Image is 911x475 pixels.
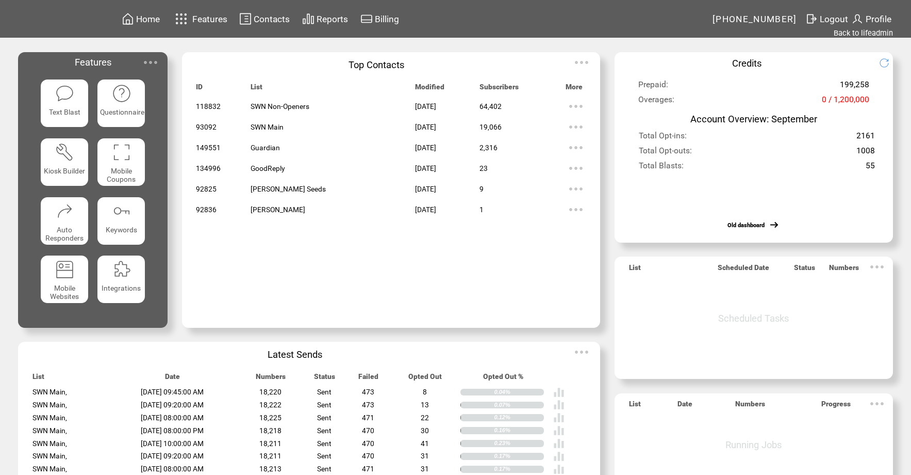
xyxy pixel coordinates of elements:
[851,12,864,25] img: profile.svg
[408,372,442,386] span: Opted Out
[41,197,88,246] a: Auto Responders
[165,372,180,386] span: Date
[122,12,134,25] img: home.svg
[479,102,502,110] span: 64,402
[713,14,797,24] span: [PHONE_NUMBER]
[358,372,378,386] span: Failed
[638,80,668,94] span: Prepaid:
[553,399,565,410] img: poll%20-%20white.svg
[362,452,374,460] span: 470
[256,372,286,386] span: Numbers
[107,167,136,183] span: Mobile Coupons
[494,466,544,473] div: 0.17%
[172,10,190,27] img: features.svg
[32,388,67,396] span: SWN Main,
[866,161,875,176] span: 55
[362,414,374,422] span: 471
[314,372,335,386] span: Status
[259,439,281,448] span: 18,211
[259,388,281,396] span: 18,220
[251,205,305,214] span: [PERSON_NAME]
[301,11,350,27] a: Reports
[196,102,221,110] span: 118832
[251,123,284,131] span: SWN Main
[718,313,789,324] span: Scheduled Tasks
[638,94,674,109] span: Overages:
[639,131,687,146] span: Total Opt-ins:
[141,465,204,473] span: [DATE] 08:00:00 AM
[55,201,75,221] img: auto-responders.svg
[32,439,67,448] span: SWN Main,
[415,144,436,152] span: [DATE]
[317,388,332,396] span: Sent
[239,12,252,25] img: contacts.svg
[97,197,145,246] a: Keywords
[553,451,565,462] img: poll%20-%20white.svg
[317,439,332,448] span: Sent
[867,257,887,277] img: ellypsis.svg
[479,185,484,193] span: 9
[415,185,436,193] span: [DATE]
[268,349,322,360] span: Latest Sends
[479,123,502,131] span: 19,066
[97,256,145,305] a: Integrations
[120,11,161,27] a: Home
[55,142,75,162] img: tool%201.svg
[421,439,429,448] span: 41
[566,83,583,96] span: More
[259,465,281,473] span: 18,213
[171,9,229,29] a: Features
[141,388,204,396] span: [DATE] 09:45:00 AM
[566,96,586,117] img: ellypsis.svg
[732,58,761,69] span: Credits
[362,465,374,473] span: 471
[479,144,498,152] span: 2,316
[259,414,281,422] span: 18,225
[55,84,75,103] img: text-blast.svg
[566,158,586,179] img: ellypsis.svg
[566,179,586,199] img: ellypsis.svg
[45,226,84,242] span: Auto Responders
[553,425,565,436] img: poll%20-%20white.svg
[725,439,782,450] span: Running Jobs
[317,401,332,409] span: Sent
[415,123,436,131] span: [DATE]
[196,205,217,214] span: 92836
[421,401,429,409] span: 13
[254,14,290,24] span: Contacts
[251,164,285,172] span: GoodReply
[571,52,592,73] img: ellypsis.svg
[856,131,875,146] span: 2161
[55,260,75,279] img: mobile-websites.svg
[834,28,893,38] a: Back to lifeadmin
[141,426,204,435] span: [DATE] 08:00:00 PM
[32,372,44,386] span: List
[44,167,85,175] span: Kiosk Builder
[359,11,401,27] a: Billing
[829,263,859,277] span: Numbers
[32,401,67,409] span: SWN Main,
[639,146,692,161] span: Total Opt-outs:
[479,164,488,172] span: 23
[375,14,399,24] span: Billing
[840,80,869,94] span: 199,258
[629,263,641,277] span: List
[317,426,332,435] span: Sent
[494,402,544,409] div: 0.07%
[112,201,131,221] img: keywords.svg
[690,114,817,124] span: Account Overview: September
[362,426,374,435] span: 470
[479,83,519,96] span: Subscribers
[566,199,586,220] img: ellypsis.svg
[553,387,565,398] img: poll%20-%20white.svg
[141,401,204,409] span: [DATE] 09:20:00 AM
[479,205,484,214] span: 1
[317,452,332,460] span: Sent
[415,205,436,214] span: [DATE]
[805,12,818,25] img: exit.svg
[196,144,221,152] span: 149551
[259,401,281,409] span: 18,222
[553,412,565,423] img: poll%20-%20white.svg
[32,414,67,422] span: SWN Main,
[415,102,436,110] span: [DATE]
